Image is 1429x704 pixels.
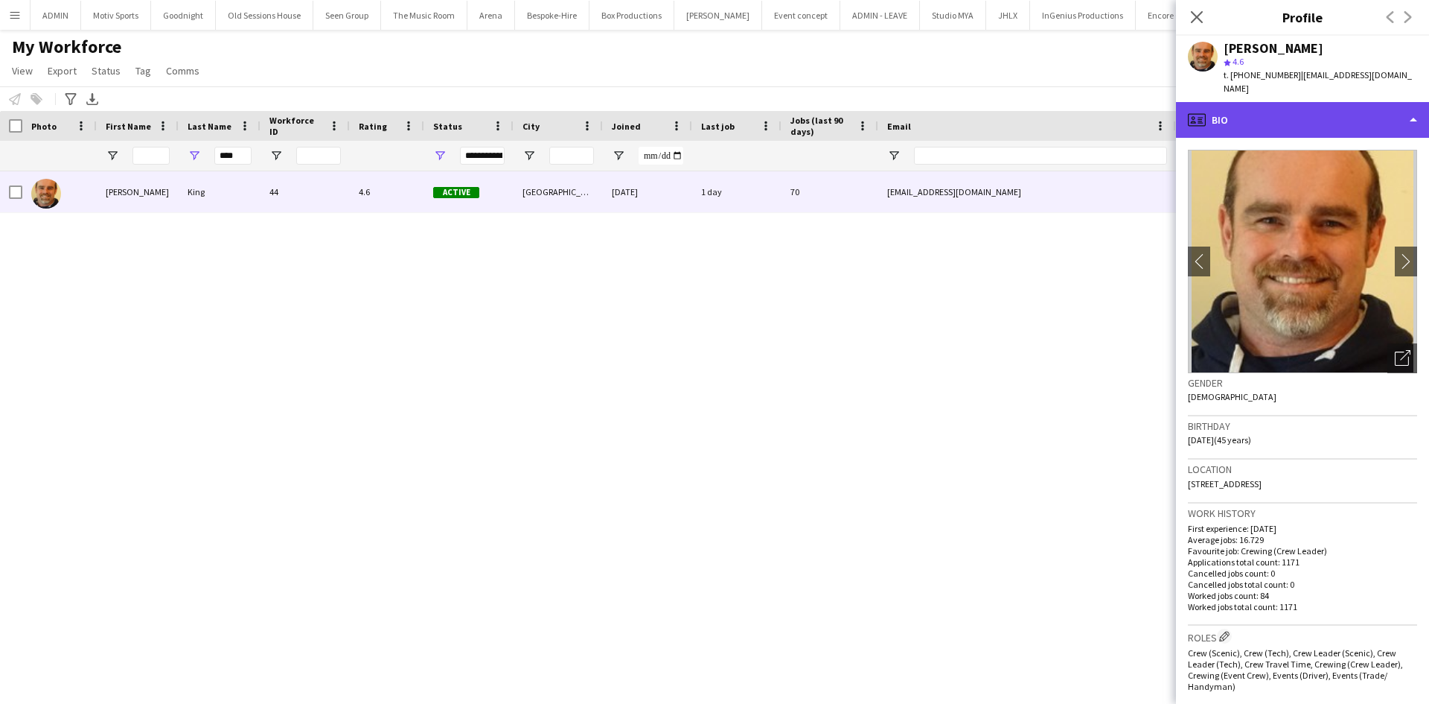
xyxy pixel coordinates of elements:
img: Crew avatar or photo [1188,150,1417,373]
button: Motiv Sports [81,1,151,30]
p: Applications total count: 1171 [1188,556,1417,568]
span: Last job [701,121,735,132]
button: Seen Group [313,1,381,30]
div: [EMAIL_ADDRESS][DOMAIN_NAME] [878,171,1176,212]
span: Crew (Scenic), Crew (Tech), Crew Leader (Scenic), Crew Leader (Tech), Crew Travel Time, Crewing (... [1188,647,1403,692]
button: Old Sessions House [216,1,313,30]
div: 70 [781,171,878,212]
span: Status [92,64,121,77]
button: Open Filter Menu [522,149,536,162]
span: Last Name [188,121,231,132]
h3: Birthday [1188,419,1417,433]
span: [DEMOGRAPHIC_DATA] [1188,391,1276,402]
input: Email Filter Input [914,147,1167,165]
p: Cancelled jobs count: 0 [1188,568,1417,579]
input: Joined Filter Input [639,147,683,165]
a: Comms [160,61,205,80]
div: [DATE] [603,171,692,212]
p: Cancelled jobs total count: 0 [1188,579,1417,590]
span: [DATE] (45 years) [1188,434,1251,445]
span: [STREET_ADDRESS] [1188,478,1262,489]
div: [PERSON_NAME] [1224,42,1323,55]
p: Worked jobs total count: 1171 [1188,601,1417,612]
p: First experience: [DATE] [1188,523,1417,534]
div: 44 [260,171,350,212]
div: [PERSON_NAME] [97,171,179,212]
span: First Name [106,121,151,132]
button: Studio MYA [920,1,986,30]
button: Encore Global [1136,1,1212,30]
button: ADMIN [31,1,81,30]
span: 4.6 [1233,56,1244,67]
div: Open photos pop-in [1387,343,1417,373]
h3: Roles [1188,629,1417,644]
span: City [522,121,540,132]
h3: Location [1188,463,1417,476]
div: [GEOGRAPHIC_DATA] [514,171,603,212]
a: Export [42,61,83,80]
h3: Gender [1188,376,1417,390]
span: Jobs (last 90 days) [790,115,851,137]
a: View [6,61,39,80]
button: Open Filter Menu [188,149,201,162]
button: Open Filter Menu [887,149,901,162]
div: King [179,171,260,212]
button: Open Filter Menu [269,149,283,162]
button: JHLX [986,1,1030,30]
img: Shane King [31,179,61,209]
div: 4.6 [350,171,424,212]
span: My Workforce [12,36,121,58]
input: Workforce ID Filter Input [296,147,341,165]
button: InGenius Productions [1030,1,1136,30]
p: Worked jobs count: 84 [1188,590,1417,601]
button: Box Productions [589,1,674,30]
button: ADMIN - LEAVE [840,1,920,30]
button: Open Filter Menu [612,149,625,162]
button: Goodnight [151,1,216,30]
span: Export [48,64,77,77]
span: Tag [135,64,151,77]
span: Active [433,187,479,198]
span: Status [433,121,462,132]
app-action-btn: Export XLSX [83,90,101,108]
input: Last Name Filter Input [214,147,252,165]
input: First Name Filter Input [132,147,170,165]
button: The Music Room [381,1,467,30]
p: Favourite job: Crewing (Crew Leader) [1188,545,1417,556]
input: City Filter Input [549,147,594,165]
span: View [12,64,33,77]
span: Workforce ID [269,115,323,137]
span: Photo [31,121,57,132]
a: Status [86,61,127,80]
div: Bio [1176,102,1429,138]
span: t. [PHONE_NUMBER] [1224,69,1301,80]
span: | [EMAIL_ADDRESS][DOMAIN_NAME] [1224,69,1412,94]
button: Arena [467,1,515,30]
span: Comms [166,64,199,77]
span: Email [887,121,911,132]
span: Joined [612,121,641,132]
app-action-btn: Advanced filters [62,90,80,108]
button: Event concept [762,1,840,30]
button: Bespoke-Hire [515,1,589,30]
a: Tag [130,61,157,80]
h3: Profile [1176,7,1429,27]
p: Average jobs: 16.729 [1188,534,1417,545]
button: Open Filter Menu [433,149,447,162]
h3: Work history [1188,507,1417,520]
button: Open Filter Menu [106,149,119,162]
div: 1 day [692,171,781,212]
span: Rating [359,121,387,132]
button: [PERSON_NAME] [674,1,762,30]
